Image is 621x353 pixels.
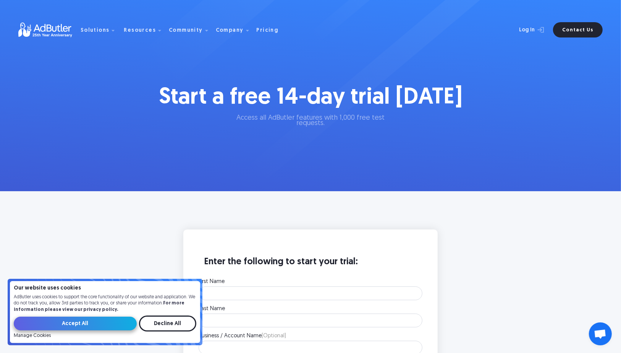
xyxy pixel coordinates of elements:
[124,18,167,42] div: Resources
[81,28,110,33] div: Solutions
[225,115,396,126] p: Access all AdButler features with 1,000 free test requests.
[169,28,203,33] div: Community
[14,286,196,291] h4: Our website uses cookies
[139,316,196,332] input: Decline All
[257,28,279,33] div: Pricing
[553,22,603,37] a: Contact Us
[156,84,465,112] h1: Start a free 14-day trial [DATE]
[169,18,214,42] div: Community
[81,18,121,42] div: Solutions
[589,322,612,345] div: Open chat
[199,306,422,312] label: Last Name
[199,279,422,285] label: First Name
[14,294,196,313] p: AdButler uses cookies to support the core functionality of our website and application. We do not...
[14,317,137,330] input: Accept All
[124,28,156,33] div: Resources
[199,256,422,275] h3: Enter the following to start your trial:
[199,333,422,339] label: Business / Account Name
[499,22,548,37] a: Log In
[216,18,255,42] div: Company
[14,316,196,338] form: Email Form
[216,28,244,33] div: Company
[14,333,51,338] a: Manage Cookies
[262,333,286,339] span: (Optional)
[257,26,285,33] a: Pricing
